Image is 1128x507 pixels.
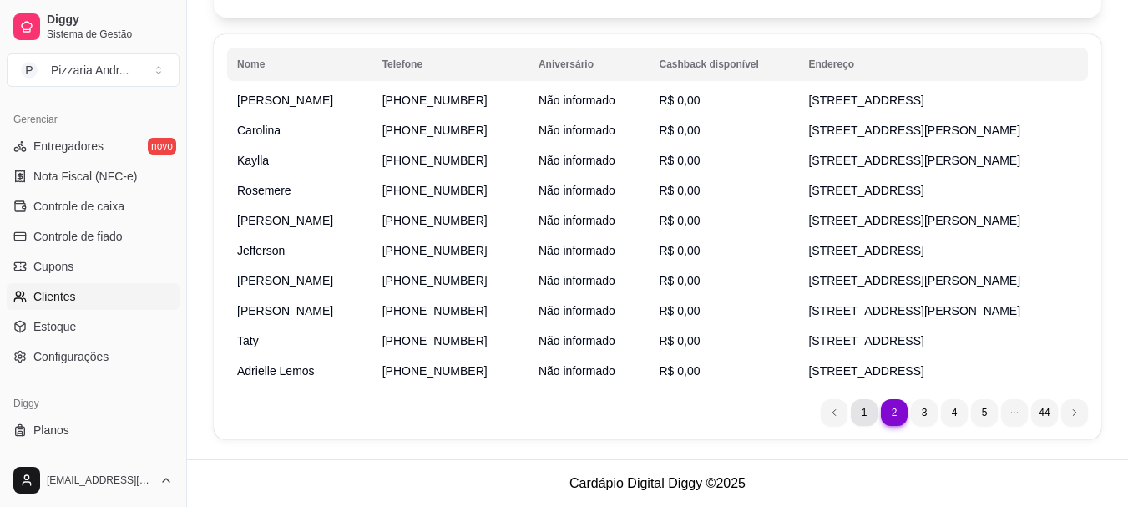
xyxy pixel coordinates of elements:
button: [EMAIL_ADDRESS][DOMAIN_NAME] [7,460,180,500]
a: Cupons [7,253,180,280]
li: pagination item 4 [941,399,968,426]
div: Diggy [7,390,180,417]
span: Não informado [539,184,615,197]
span: Não informado [539,244,615,257]
span: [PHONE_NUMBER] [382,244,488,257]
span: Kaylla [237,154,269,167]
a: Configurações [7,343,180,370]
span: [PHONE_NUMBER] [382,94,488,107]
span: Jefferson [237,244,285,257]
span: Sistema de Gestão [47,28,173,41]
span: Cupons [33,258,73,275]
th: Endereço [798,48,1088,81]
a: Estoque [7,313,180,340]
li: pagination item 2 active [881,399,908,426]
span: R$ 0,00 [660,154,701,167]
span: Clientes [33,288,76,305]
span: Não informado [539,94,615,107]
a: Controle de fiado [7,223,180,250]
span: [STREET_ADDRESS][PERSON_NAME] [808,304,1020,317]
span: R$ 0,00 [660,124,701,137]
span: [STREET_ADDRESS] [808,364,923,378]
span: Não informado [539,334,615,347]
li: dots element [1001,399,1028,426]
span: [PHONE_NUMBER] [382,334,488,347]
span: Controle de fiado [33,228,123,245]
span: Taty [237,334,259,347]
span: [PHONE_NUMBER] [382,184,488,197]
span: Adrielle Lemos [237,364,315,378]
span: [PERSON_NAME] [237,214,333,227]
span: Não informado [539,124,615,137]
button: Select a team [7,53,180,87]
th: Aniversário [529,48,650,81]
span: R$ 0,00 [660,94,701,107]
li: previous page button [821,399,847,426]
li: pagination item 3 [911,399,938,426]
span: P [21,62,38,79]
nav: pagination navigation [812,391,1096,434]
span: [PHONE_NUMBER] [382,214,488,227]
a: Entregadoresnovo [7,133,180,160]
a: Nota Fiscal (NFC-e) [7,163,180,190]
span: R$ 0,00 [660,184,701,197]
span: Controle de caixa [33,198,124,215]
span: R$ 0,00 [660,304,701,317]
span: [STREET_ADDRESS][PERSON_NAME] [808,214,1020,227]
span: Não informado [539,364,615,378]
span: Carolina [237,124,281,137]
span: Rosemere [237,184,291,197]
a: DiggySistema de Gestão [7,7,180,47]
span: R$ 0,00 [660,274,701,287]
span: [PHONE_NUMBER] [382,304,488,317]
li: next page button [1061,399,1088,426]
span: [PHONE_NUMBER] [382,364,488,378]
span: [PHONE_NUMBER] [382,124,488,137]
span: Diggy [47,13,173,28]
th: Cashback disponível [650,48,799,81]
div: Pizzaria Andr ... [51,62,129,79]
span: Não informado [539,274,615,287]
th: Telefone [372,48,529,81]
span: Precisa de ajuda? [33,452,127,469]
span: R$ 0,00 [660,214,701,227]
span: [PHONE_NUMBER] [382,274,488,287]
span: R$ 0,00 [660,334,701,347]
span: Estoque [33,318,76,335]
a: Planos [7,417,180,444]
span: R$ 0,00 [660,244,701,257]
span: Planos [33,422,69,439]
div: Gerenciar [7,106,180,133]
span: [STREET_ADDRESS] [808,334,923,347]
span: [STREET_ADDRESS][PERSON_NAME] [808,154,1020,167]
span: [STREET_ADDRESS][PERSON_NAME] [808,274,1020,287]
span: Configurações [33,348,109,365]
span: [PERSON_NAME] [237,94,333,107]
a: Controle de caixa [7,193,180,220]
a: Precisa de ajuda? [7,447,180,474]
span: Entregadores [33,138,104,155]
li: pagination item 44 [1031,399,1058,426]
a: Clientes [7,283,180,310]
span: [PERSON_NAME] [237,304,333,317]
li: pagination item 5 [971,399,998,426]
span: [PERSON_NAME] [237,274,333,287]
th: Nome [227,48,372,81]
span: [EMAIL_ADDRESS][DOMAIN_NAME] [47,474,153,487]
span: [STREET_ADDRESS] [808,244,923,257]
span: Não informado [539,304,615,317]
span: Nota Fiscal (NFC-e) [33,168,137,185]
span: Não informado [539,154,615,167]
footer: Cardápio Digital Diggy © 2025 [187,459,1128,507]
span: Não informado [539,214,615,227]
span: [STREET_ADDRESS] [808,94,923,107]
span: [STREET_ADDRESS][PERSON_NAME] [808,124,1020,137]
span: R$ 0,00 [660,364,701,378]
li: pagination item 1 [851,399,878,426]
span: [STREET_ADDRESS] [808,184,923,197]
span: [PHONE_NUMBER] [382,154,488,167]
